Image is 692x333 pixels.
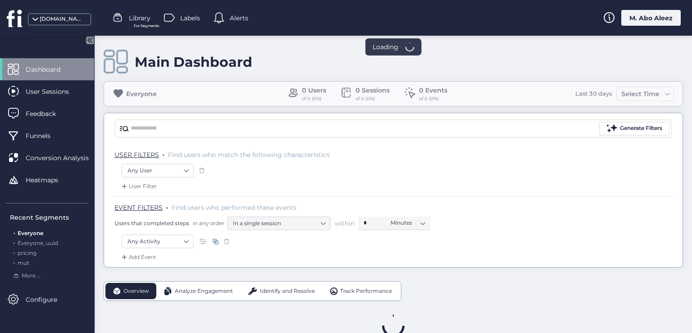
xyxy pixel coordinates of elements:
[172,203,296,212] span: Find users who performed these events
[175,287,233,296] span: Analyze Engagement
[373,42,398,52] span: Loading
[114,151,159,159] span: USER FILTERS
[14,248,15,256] span: .
[26,153,102,163] span: Conversion Analysis
[340,287,392,296] span: Track Performance
[120,182,157,191] div: User Filter
[391,216,425,230] nz-select-item: Minutes
[26,131,64,141] span: Funnels
[18,250,36,256] span: pricing
[230,13,248,23] span: Alerts
[127,235,188,248] nz-select-item: Any Activity
[18,259,29,266] span: mut
[14,258,15,266] span: .
[135,54,252,70] div: Main Dashboard
[620,124,662,133] div: Generate Filters
[10,213,89,222] div: Recent Segments
[163,149,164,158] span: .
[26,295,71,305] span: Configure
[127,164,188,177] nz-select-item: Any User
[191,219,224,227] span: in any order
[335,219,355,228] span: within
[26,87,82,97] span: User Sessions
[123,287,149,296] span: Overview
[40,15,85,23] div: [DOMAIN_NAME]
[18,240,58,246] span: Everyone_uuid
[129,13,150,23] span: Library
[114,219,189,227] span: Users that completed steps
[120,253,156,262] div: Add Event
[26,65,74,74] span: Dashboard
[22,272,41,280] span: More ...
[180,13,200,23] span: Labels
[260,287,315,296] span: Identify and Resolve
[26,175,72,185] span: Heatmaps
[14,228,15,236] span: .
[114,203,163,212] span: EVENT FILTERS
[134,23,159,29] span: For Segments
[621,10,681,26] div: M. Abo Aleez
[14,238,15,246] span: .
[26,109,69,119] span: Feedback
[168,151,330,159] span: Find users who match the following characteristics
[166,202,168,211] span: .
[599,122,669,135] button: Generate Filters
[18,230,43,236] span: Everyone
[233,217,325,230] nz-select-item: In a single session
